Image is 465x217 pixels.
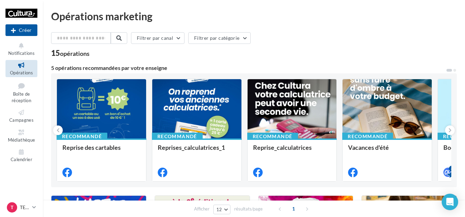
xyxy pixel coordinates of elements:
div: opérations [60,50,90,57]
span: Afficher [194,206,210,212]
div: Recommandé [342,133,393,140]
button: Filtrer par canal [131,32,184,44]
span: Notifications [8,50,35,56]
div: 4 [449,166,455,172]
button: 12 [213,205,231,214]
span: 1 [288,203,299,214]
button: Notifications [5,40,37,57]
div: Recommandé [152,133,203,140]
a: T TERVILLE [5,201,37,214]
div: 5 opérations recommandées par votre enseigne [51,65,446,71]
div: Vacances d'été [348,144,426,158]
a: Opérations [5,60,37,77]
div: 15 [51,49,90,57]
div: Reprise des cartables [62,144,141,158]
span: résultats/page [234,206,263,212]
span: Opérations [10,70,33,75]
span: Calendrier [11,157,32,162]
div: Reprises_calculatrices_1 [158,144,236,158]
a: Calendrier [5,147,37,164]
span: Médiathèque [8,137,35,143]
span: Boîte de réception [12,91,31,103]
div: Opérations marketing [51,11,457,21]
div: Open Intercom Messenger [442,194,458,210]
a: Boîte de réception [5,80,37,105]
button: Créer [5,24,37,36]
a: Médiathèque [5,127,37,144]
button: Filtrer par catégorie [188,32,251,44]
p: TERVILLE [20,204,29,211]
div: Reprise_calculatrices [253,144,331,158]
div: Recommandé [57,133,107,140]
a: Campagnes [5,107,37,124]
div: Recommandé [247,133,298,140]
span: T [11,204,13,211]
span: 12 [216,207,222,212]
span: Campagnes [9,117,34,123]
div: Nouvelle campagne [5,24,37,36]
